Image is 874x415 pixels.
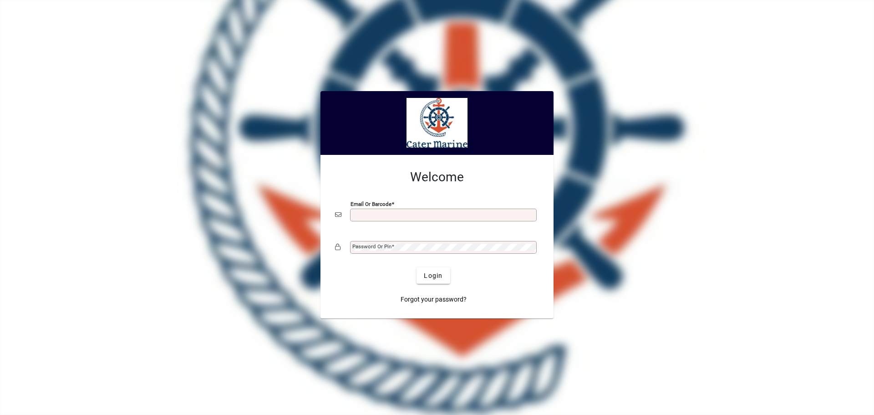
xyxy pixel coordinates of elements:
[424,271,442,281] span: Login
[351,201,391,207] mat-label: Email or Barcode
[335,169,539,185] h2: Welcome
[401,295,467,304] span: Forgot your password?
[417,267,450,284] button: Login
[397,291,470,307] a: Forgot your password?
[352,243,391,250] mat-label: Password or Pin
